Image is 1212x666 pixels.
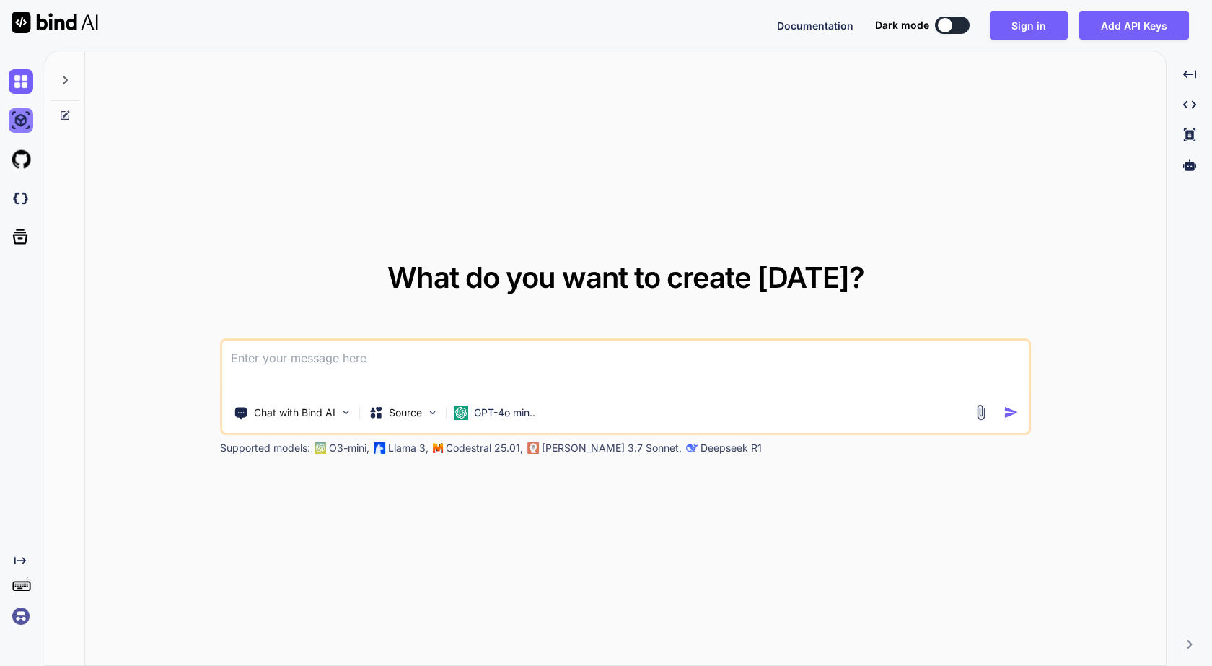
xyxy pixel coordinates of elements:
[972,404,989,421] img: attachment
[875,18,929,32] span: Dark mode
[686,442,698,454] img: claude
[254,406,335,420] p: Chat with Bind AI
[389,406,422,420] p: Source
[9,604,33,628] img: signin
[777,19,853,32] span: Documentation
[542,441,682,455] p: [PERSON_NAME] 3.7 Sonnet,
[426,406,439,419] img: Pick Models
[387,260,864,295] span: What do you want to create [DATE]?
[527,442,539,454] img: claude
[329,441,369,455] p: O3-mini,
[1004,405,1019,420] img: icon
[12,12,98,33] img: Bind AI
[220,441,310,455] p: Supported models:
[374,442,385,454] img: Llama2
[388,441,429,455] p: Llama 3,
[474,406,535,420] p: GPT-4o min..
[1079,11,1189,40] button: Add API Keys
[9,108,33,133] img: ai-studio
[990,11,1068,40] button: Sign in
[9,186,33,211] img: darkCloudIdeIcon
[777,18,853,33] button: Documentation
[433,443,443,453] img: Mistral-AI
[340,406,352,419] img: Pick Tools
[701,441,762,455] p: Deepseek R1
[9,69,33,94] img: chat
[446,441,523,455] p: Codestral 25.01,
[315,442,326,454] img: GPT-4
[454,406,468,420] img: GPT-4o mini
[9,147,33,172] img: githubLight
